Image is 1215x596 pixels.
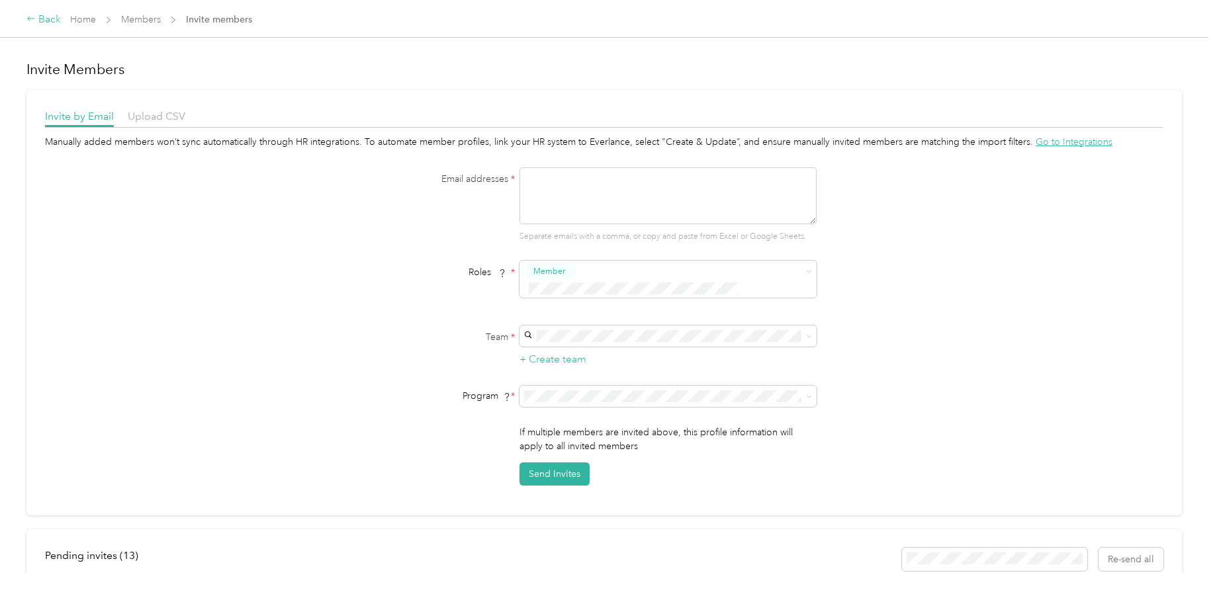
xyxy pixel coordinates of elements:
span: Roles [464,262,511,282]
button: Send Invites [519,462,590,486]
span: Pending invites [45,549,138,562]
div: Resend all invitations [902,548,1164,571]
span: Invite by Email [45,110,114,122]
div: info-bar [45,548,1163,571]
span: Invite members [186,13,252,26]
span: ( 13 ) [120,549,138,562]
button: Member [524,263,574,280]
a: Home [70,14,96,25]
div: left-menu [45,548,148,571]
button: + Create team [519,351,586,368]
p: Separate emails with a comma, or copy and paste from Excel or Google Sheets. [519,231,817,243]
label: Email addresses [349,172,515,186]
p: If multiple members are invited above, this profile information will apply to all invited members [519,425,817,453]
span: Member [533,265,565,277]
iframe: Everlance-gr Chat Button Frame [1141,522,1215,596]
h1: Invite Members [26,60,1182,79]
span: Upload CSV [128,110,185,122]
label: Team [349,330,515,344]
span: Go to Integrations [1036,136,1112,148]
div: Program [349,389,515,403]
a: Members [121,14,161,25]
div: Back [26,12,61,28]
div: Manually added members won’t sync automatically through HR integrations. To automate member profi... [45,135,1163,149]
button: Re-send all [1099,548,1163,571]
